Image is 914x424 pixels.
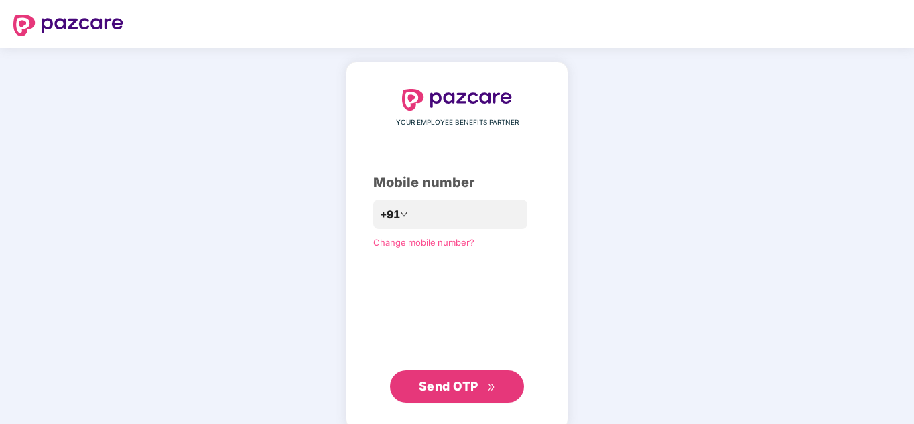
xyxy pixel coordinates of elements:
[396,117,519,128] span: YOUR EMPLOYEE BENEFITS PARTNER
[402,89,512,111] img: logo
[373,172,541,193] div: Mobile number
[380,206,400,223] span: +91
[400,210,408,218] span: down
[419,379,478,393] span: Send OTP
[390,370,524,403] button: Send OTPdouble-right
[487,383,496,392] span: double-right
[13,15,123,36] img: logo
[373,237,474,248] a: Change mobile number?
